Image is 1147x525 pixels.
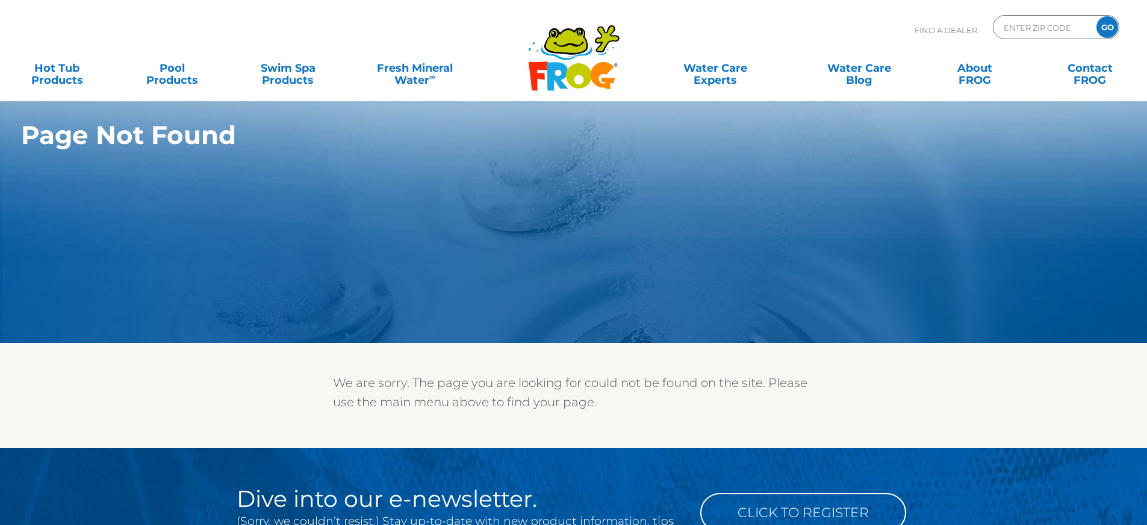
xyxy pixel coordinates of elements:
[930,56,1019,80] a: AboutFROG
[429,72,435,81] sup: ∞
[1045,56,1135,80] a: ContactFROG
[358,56,471,80] a: Fresh MineralWater∞
[642,56,788,80] a: Water CareExperts
[237,487,682,511] h2: Dive into our e-newsletter.
[12,56,102,80] a: Hot TubProducts
[243,56,333,80] a: Swim SpaProducts
[1002,19,1084,36] input: Zip Code Form
[915,15,977,45] p: Find A Dealer
[814,56,904,80] a: Water CareBlog
[21,121,1030,149] h1: Page Not Found
[128,56,217,80] a: PoolProducts
[333,373,815,412] p: We are sorry. The page you are looking for could not be found on the site. Please use the main me...
[1096,16,1118,38] input: GO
